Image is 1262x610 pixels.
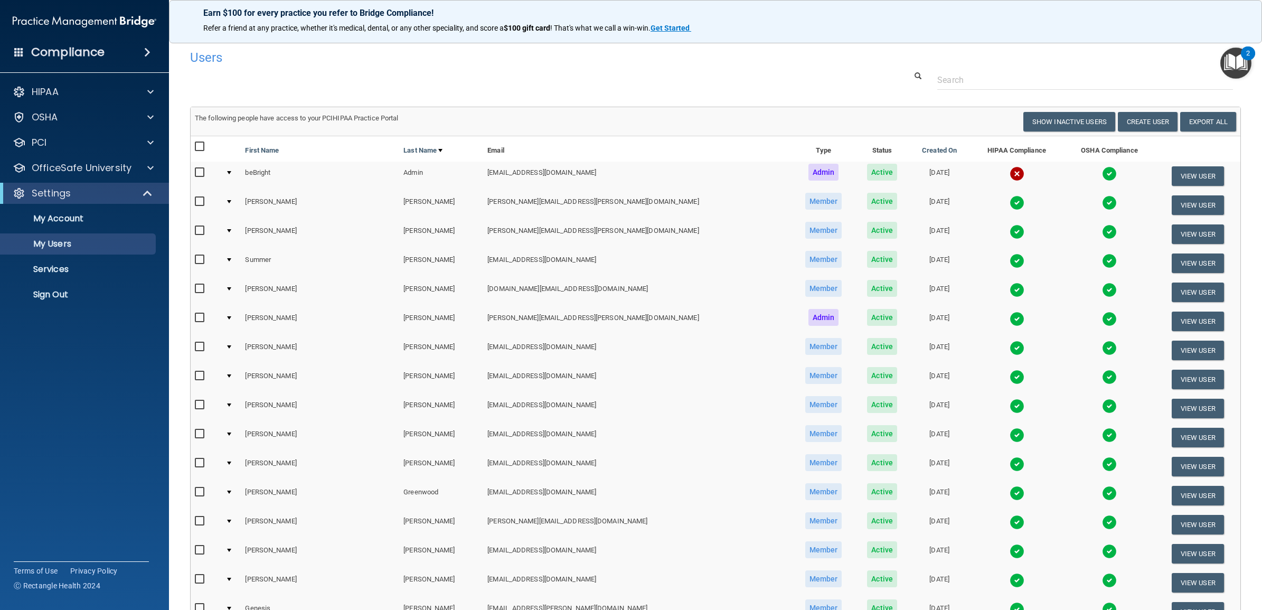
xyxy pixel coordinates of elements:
td: [EMAIL_ADDRESS][DOMAIN_NAME] [483,336,792,365]
button: View User [1172,341,1224,360]
button: Create User [1118,112,1178,132]
td: [PERSON_NAME] [241,539,399,568]
span: Member [805,193,842,210]
span: Active [867,193,897,210]
a: Get Started [651,24,691,32]
span: Active [867,541,897,558]
td: [PERSON_NAME][EMAIL_ADDRESS][PERSON_NAME][DOMAIN_NAME] [483,191,792,220]
td: [DATE] [909,162,970,191]
a: First Name [245,144,279,157]
th: OSHA Compliance [1063,136,1155,162]
button: View User [1172,370,1224,389]
td: [PERSON_NAME] [399,336,483,365]
p: Services [7,264,151,275]
img: tick.e7d51cea.svg [1102,224,1117,239]
span: Active [867,570,897,587]
p: OfficeSafe University [32,162,131,174]
span: Active [867,309,897,326]
span: Member [805,483,842,500]
th: Email [483,136,792,162]
a: Terms of Use [14,566,58,576]
span: Active [867,483,897,500]
span: Member [805,280,842,297]
img: tick.e7d51cea.svg [1102,341,1117,355]
button: View User [1172,457,1224,476]
button: View User [1172,428,1224,447]
a: Privacy Policy [70,566,118,576]
img: tick.e7d51cea.svg [1010,312,1024,326]
img: tick.e7d51cea.svg [1010,573,1024,588]
span: Member [805,251,842,268]
p: PCI [32,136,46,149]
td: [PERSON_NAME] [399,365,483,394]
img: tick.e7d51cea.svg [1102,573,1117,588]
td: [PERSON_NAME][EMAIL_ADDRESS][DOMAIN_NAME] [483,510,792,539]
span: Active [867,454,897,471]
td: [PERSON_NAME][EMAIL_ADDRESS][PERSON_NAME][DOMAIN_NAME] [483,220,792,249]
a: HIPAA [13,86,154,98]
img: tick.e7d51cea.svg [1102,195,1117,210]
td: [PERSON_NAME] [399,249,483,278]
span: Member [805,454,842,471]
td: [DATE] [909,220,970,249]
img: tick.e7d51cea.svg [1010,544,1024,559]
td: [PERSON_NAME] [241,278,399,307]
td: [PERSON_NAME] [399,278,483,307]
td: [EMAIL_ADDRESS][DOMAIN_NAME] [483,423,792,452]
td: [DATE] [909,278,970,307]
td: [DATE] [909,510,970,539]
span: Member [805,367,842,384]
a: OfficeSafe University [13,162,154,174]
strong: $100 gift card [504,24,550,32]
span: ! That's what we call a win-win. [550,24,651,32]
img: tick.e7d51cea.svg [1010,515,1024,530]
td: [PERSON_NAME] [399,568,483,597]
img: tick.e7d51cea.svg [1102,312,1117,326]
td: [EMAIL_ADDRESS][DOMAIN_NAME] [483,481,792,510]
span: Ⓒ Rectangle Health 2024 [14,580,100,591]
td: [PERSON_NAME] [241,394,399,423]
td: [EMAIL_ADDRESS][DOMAIN_NAME] [483,394,792,423]
p: Settings [32,187,71,200]
button: View User [1172,544,1224,564]
img: tick.e7d51cea.svg [1010,224,1024,239]
td: [PERSON_NAME] [241,510,399,539]
img: tick.e7d51cea.svg [1010,195,1024,210]
td: [DATE] [909,539,970,568]
td: [PERSON_NAME] [241,220,399,249]
a: PCI [13,136,154,149]
span: Admin [808,309,839,326]
span: Refer a friend at any practice, whether it's medical, dental, or any other speciality, and score a [203,24,504,32]
button: View User [1172,399,1224,418]
td: [EMAIL_ADDRESS][DOMAIN_NAME] [483,568,792,597]
span: Active [867,367,897,384]
td: [PERSON_NAME] [241,452,399,481]
td: [PERSON_NAME] [399,510,483,539]
img: tick.e7d51cea.svg [1102,399,1117,414]
input: Search [937,70,1233,90]
img: tick.e7d51cea.svg [1102,283,1117,297]
td: [EMAIL_ADDRESS][DOMAIN_NAME] [483,365,792,394]
td: [DATE] [909,191,970,220]
a: Settings [13,187,153,200]
td: beBright [241,162,399,191]
td: [PERSON_NAME] [241,336,399,365]
td: [EMAIL_ADDRESS][DOMAIN_NAME] [483,539,792,568]
span: Active [867,396,897,413]
td: [PERSON_NAME] [241,481,399,510]
td: [DATE] [909,249,970,278]
td: [DATE] [909,481,970,510]
span: Active [867,425,897,442]
div: 2 [1246,53,1250,67]
a: OSHA [13,111,154,124]
td: [PERSON_NAME] [241,307,399,336]
td: [PERSON_NAME] [241,365,399,394]
img: tick.e7d51cea.svg [1010,399,1024,414]
a: Export All [1180,112,1236,132]
td: [PERSON_NAME] [399,394,483,423]
td: [PERSON_NAME] [399,539,483,568]
img: tick.e7d51cea.svg [1102,428,1117,443]
img: tick.e7d51cea.svg [1010,428,1024,443]
td: [DATE] [909,568,970,597]
td: [EMAIL_ADDRESS][DOMAIN_NAME] [483,452,792,481]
